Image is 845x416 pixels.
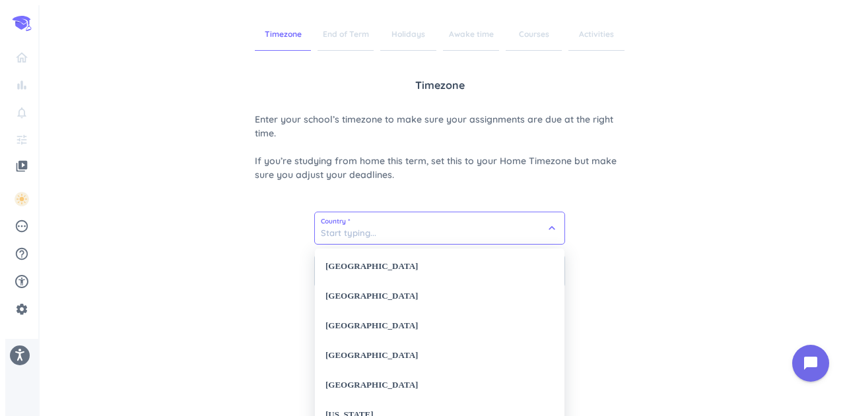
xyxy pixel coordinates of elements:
span: Timezone [415,77,465,93]
span: Enter your school’s timezone to make sure your assignments are due at the right time. If you’re s... [255,113,625,182]
span: Timezone [255,18,311,51]
input: Start typing... [315,212,564,244]
a: settings [11,299,33,320]
i: pending [15,219,29,233]
i: keyboard_arrow_down [545,222,558,235]
span: Activities [568,18,625,51]
i: help_outline [15,247,29,261]
div: [GEOGRAPHIC_DATA] [315,311,564,341]
span: Awake time [443,18,499,51]
i: settings [15,303,28,316]
div: [GEOGRAPHIC_DATA] [315,341,564,371]
span: Courses [506,18,562,51]
div: [GEOGRAPHIC_DATA] [315,252,564,282]
span: Holidays [380,18,436,51]
div: [GEOGRAPHIC_DATA] [315,282,564,311]
div: [GEOGRAPHIC_DATA] [315,371,564,400]
span: End of Term [318,18,374,51]
span: Country * [321,218,558,225]
i: video_library [15,160,28,173]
